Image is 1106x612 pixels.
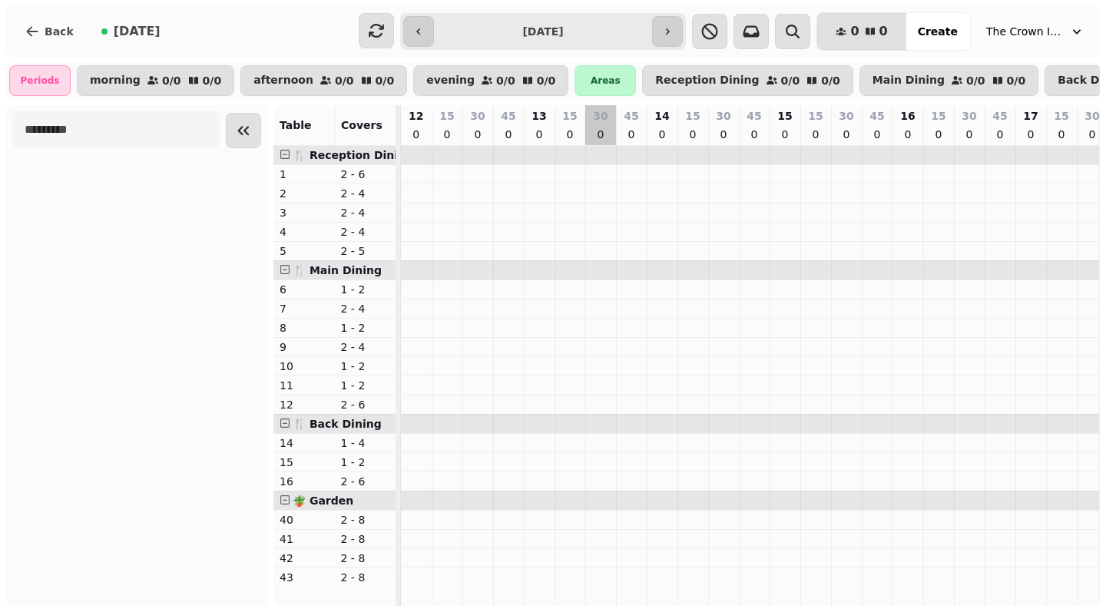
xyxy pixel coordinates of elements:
p: 45 [869,108,884,124]
p: 0 [1086,127,1098,142]
p: Reception Dining [655,74,759,87]
p: 1 - 2 [341,378,390,393]
p: 0 [840,127,853,142]
p: 0 / 0 [821,75,840,86]
p: 9 [280,339,329,355]
p: 2 - 8 [341,531,390,547]
button: Collapse sidebar [226,113,261,148]
span: 🪴 Garden [293,495,353,507]
p: 1 [280,167,329,182]
span: 0 [850,25,859,38]
p: 15 [439,108,454,124]
p: 0 [994,127,1006,142]
p: 2 [280,186,329,201]
p: 0 [441,127,453,142]
p: 0 [779,127,791,142]
p: 30 [716,108,730,124]
p: 2 - 8 [341,570,390,585]
p: 11 [280,378,329,393]
p: 0 [871,127,883,142]
p: 7 [280,301,329,316]
p: 8 [280,320,329,336]
p: 0 [748,127,760,142]
p: 41 [280,531,329,547]
p: 0 / 0 [335,75,354,86]
span: Table [280,119,312,131]
span: 0 [879,25,888,38]
p: 10 [280,359,329,374]
span: The Crown Inn [986,24,1063,39]
p: 0 [1055,127,1068,142]
button: evening0/00/0 [413,65,568,96]
p: 0 [472,127,484,142]
p: 0 [963,127,975,142]
button: afternoon0/00/0 [240,65,407,96]
p: 0 [656,127,668,142]
p: 15 [685,108,700,124]
p: 45 [501,108,515,124]
p: 0 [810,127,822,142]
button: The Crown Inn [977,18,1094,45]
span: 🍴 Main Dining [293,264,382,276]
span: Create [918,26,958,37]
p: 2 - 6 [341,167,390,182]
p: 2 - 8 [341,512,390,528]
p: 0 / 0 [1007,75,1026,86]
span: 🍴 Reception Dining [293,149,413,161]
p: 0 / 0 [162,75,181,86]
p: 15 [931,108,945,124]
p: 2 - 6 [341,397,390,412]
p: 15 [562,108,577,124]
p: 14 [280,435,329,451]
p: Main Dining [873,74,945,87]
p: morning [90,74,141,87]
p: 0 / 0 [496,75,515,86]
p: 15 [1054,108,1068,124]
p: 12 [409,108,423,124]
p: 0 [1025,127,1037,142]
p: 2 - 6 [341,474,390,489]
p: 12 [280,397,329,412]
button: morning0/00/0 [77,65,234,96]
p: 0 [594,127,607,142]
p: 0 [533,127,545,142]
p: 30 [470,108,485,124]
button: 00 [817,13,906,50]
p: 4 [280,224,329,240]
p: 1 - 2 [341,359,390,374]
p: 3 [280,205,329,220]
p: 30 [593,108,608,124]
p: 30 [839,108,853,124]
p: 0 [502,127,515,142]
div: Areas [575,65,636,96]
p: 42 [280,551,329,566]
p: 5 [280,243,329,259]
p: 45 [624,108,638,124]
p: 13 [531,108,546,124]
p: 15 [280,455,329,470]
div: Periods [9,65,71,96]
p: 0 [932,127,945,142]
p: 1 - 4 [341,435,390,451]
button: Main Dining0/00/0 [859,65,1038,96]
p: 45 [747,108,761,124]
span: Back [45,26,74,37]
p: 0 [564,127,576,142]
p: 2 - 4 [341,186,390,201]
span: [DATE] [114,25,161,38]
p: 0 / 0 [966,75,985,86]
p: 0 / 0 [537,75,556,86]
p: 43 [280,570,329,585]
p: 2 - 4 [341,205,390,220]
p: 16 [900,108,915,124]
p: 0 / 0 [203,75,222,86]
button: Reception Dining0/00/0 [642,65,853,96]
p: 0 / 0 [781,75,800,86]
button: Back [12,13,86,50]
p: 17 [1023,108,1038,124]
p: 2 - 4 [341,224,390,240]
p: 1 - 2 [341,282,390,297]
p: 2 - 4 [341,301,390,316]
p: 45 [992,108,1007,124]
span: 🍴 Back Dining [293,418,382,430]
